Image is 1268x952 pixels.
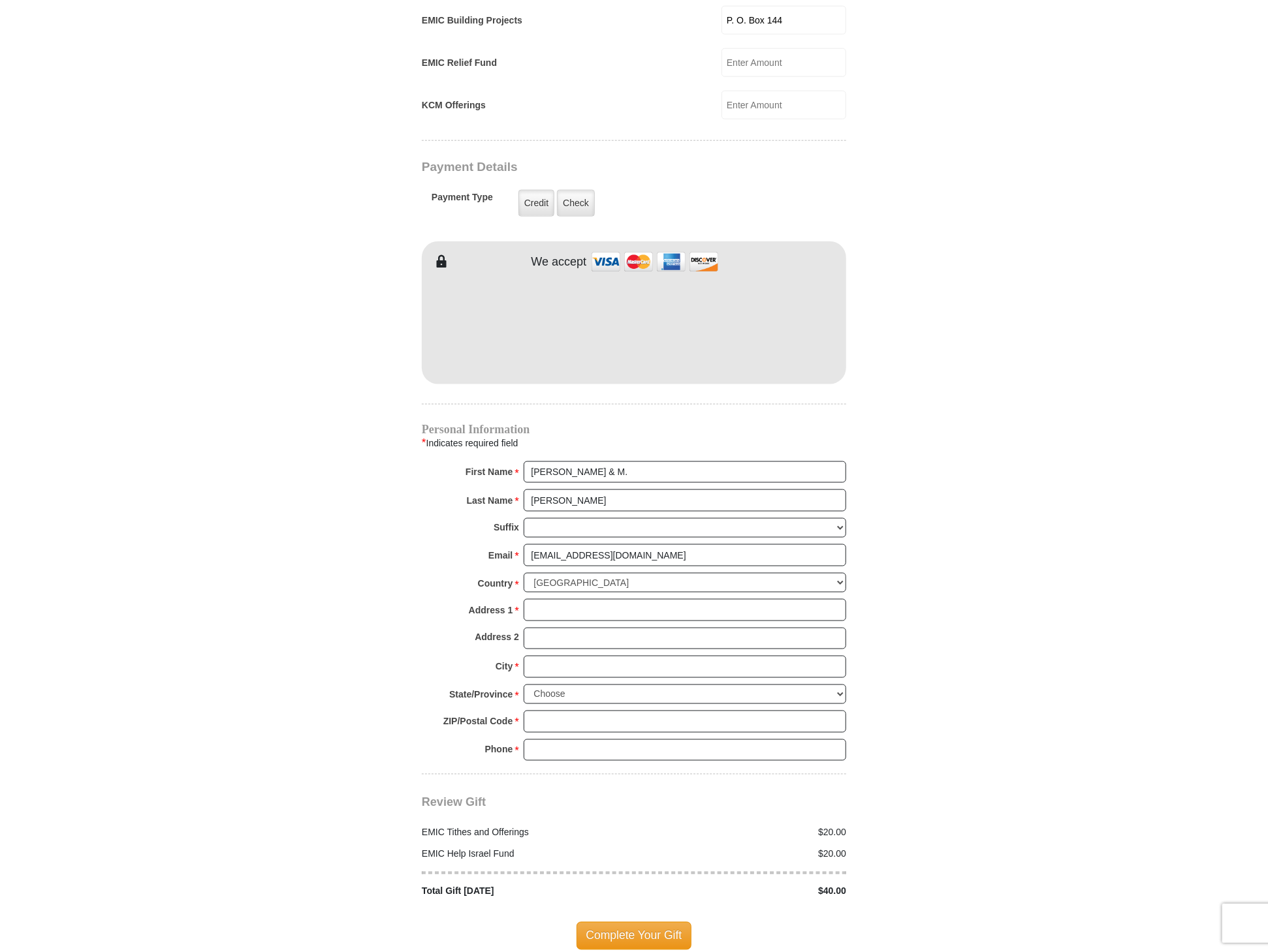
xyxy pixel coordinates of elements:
label: Credit [518,190,554,217]
strong: City [496,658,513,676]
strong: Suffix [494,518,519,536]
label: EMIC Relief Fund [422,56,497,70]
strong: Address 2 [475,628,519,646]
h5: Payment Type [432,192,493,209]
label: KCM Offerings [422,99,486,112]
input: Enter Amount [721,91,846,119]
strong: Last Name [467,491,513,510]
span: Complete Your Gift [577,922,692,949]
span: Review Gift [422,796,486,809]
div: Indicates required field [422,435,846,452]
strong: Email [488,546,513,564]
strong: Country [478,574,513,592]
div: Total Gift [DATE] [415,885,635,898]
strong: First Name [466,463,513,481]
div: $20.00 [634,826,853,840]
input: Enter Amount [721,48,846,77]
div: EMIC Help Israel Fund [415,848,635,861]
h4: We accept [531,255,587,269]
strong: Address 1 [469,601,513,619]
div: EMIC Tithes and Offerings [415,826,635,840]
strong: ZIP/Postal Code [443,713,513,731]
input: Enter Amount [721,6,846,35]
label: Check [557,190,595,217]
label: EMIC Building Projects [422,14,522,27]
img: credit cards accepted [590,248,720,276]
div: $20.00 [634,848,853,861]
div: $40.00 [634,885,853,898]
h3: Payment Details [422,160,755,175]
h4: Personal Information [422,424,846,435]
strong: Phone [485,741,513,759]
strong: State/Province [449,686,513,704]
